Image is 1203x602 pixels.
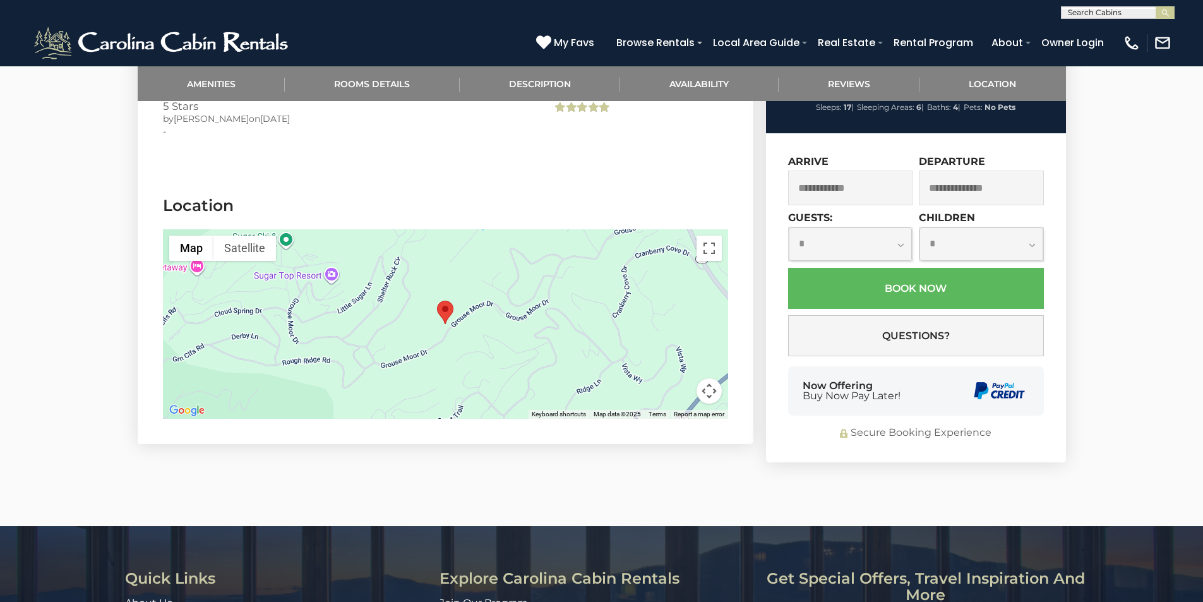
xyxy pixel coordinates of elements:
li: | [927,100,961,116]
a: Rooms Details [285,66,460,101]
button: Keyboard shortcuts [532,410,586,419]
button: Map camera controls [697,378,722,404]
img: phone-regular-white.png [1123,34,1140,52]
span: Map data ©2025 [594,411,641,418]
span: Baths: [927,103,951,112]
strong: 6 [916,103,921,112]
li: | [816,100,854,116]
a: Description [460,66,621,101]
strong: No Pets [985,103,1015,112]
a: Local Area Guide [707,32,806,54]
span: [DATE] [260,113,290,124]
button: Toggle fullscreen view [697,236,722,261]
span: My Favs [554,35,594,51]
h3: Location [163,195,728,217]
button: Show satellite imagery [213,236,276,261]
button: Questions? [788,316,1044,357]
a: Reviews [779,66,920,101]
h3: Explore Carolina Cabin Rentals [440,570,754,587]
a: Rental Program [887,32,979,54]
label: Children [919,212,975,224]
a: Location [919,66,1066,101]
div: Secure Booking Experience [788,426,1044,441]
a: Amenities [138,66,285,101]
img: mail-regular-white.png [1154,34,1171,52]
a: My Favs [536,35,597,51]
span: [PERSON_NAME] [174,113,249,124]
div: Birds Nest On Sugar Mountain [437,301,453,324]
label: Departure [919,156,985,168]
span: Pets: [964,103,983,112]
label: Arrive [788,156,829,168]
img: Google [166,402,208,419]
span: Sleeps: [816,103,842,112]
div: by on [163,112,534,125]
button: Show street map [169,236,213,261]
strong: 4 [953,103,958,112]
span: Sleeping Areas: [857,103,914,112]
button: Book Now [788,268,1044,310]
a: Browse Rentals [610,32,701,54]
h3: 5 Stars [163,100,534,112]
a: About [985,32,1029,54]
img: White-1-2.png [32,24,294,62]
h3: Quick Links [125,570,430,587]
li: | [857,100,924,116]
label: Guests: [788,212,832,224]
a: Real Estate [811,32,882,54]
a: Open this area in Google Maps (opens a new window) [166,402,208,419]
a: Availability [620,66,779,101]
a: Owner Login [1035,32,1110,54]
div: - [163,125,534,138]
a: Terms [649,411,666,418]
strong: 17 [844,103,851,112]
span: Buy Now Pay Later! [803,391,901,401]
div: Now Offering [803,381,901,401]
a: Report a map error [674,411,724,418]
